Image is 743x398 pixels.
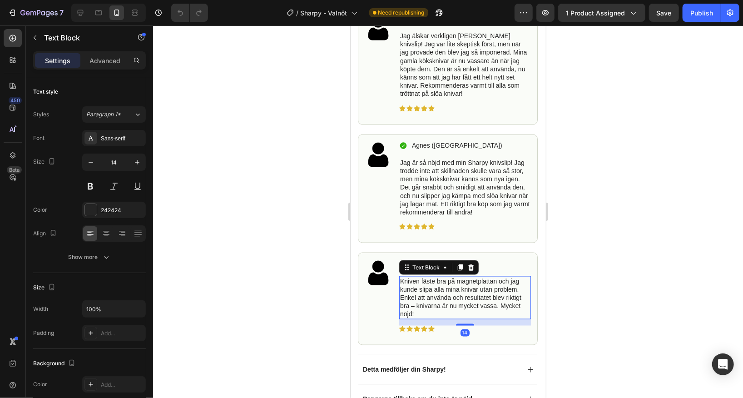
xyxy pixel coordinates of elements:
[60,238,91,246] div: Text Block
[14,234,41,261] img: gempages_542323807377949942-be679505-7638-4587-915d-1fcc0d3f06cd.png
[110,304,119,311] div: 14
[59,7,64,18] p: 7
[86,110,121,119] span: Paragraph 1*
[69,253,111,262] div: Show more
[33,380,47,388] div: Color
[690,8,713,18] div: Publish
[50,6,179,73] p: Jag älskar verkligen [PERSON_NAME] knivslip! Jag var lite skeptisk först, men när jag provade den...
[89,56,120,65] p: Advanced
[33,228,59,240] div: Align
[101,134,144,143] div: Sans-serif
[297,8,299,18] span: /
[33,88,58,96] div: Text style
[649,4,679,22] button: Save
[171,4,208,22] div: Undo/Redo
[82,106,146,123] button: Paragraph 1*
[12,340,95,348] p: Detta medföljer din Sharpy!
[9,97,22,104] div: 450
[61,234,99,242] p: Kaj (Dalarna)
[558,4,645,22] button: 1 product assigned
[33,249,146,265] button: Show more
[33,110,49,119] div: Styles
[83,301,145,317] input: Auto
[33,282,57,294] div: Size
[50,252,179,293] p: Kniven fäste bra på magnetplattan och jag kunde slipa alla mina knivar utan problem. Enkel att an...
[4,4,68,22] button: 7
[33,305,48,313] div: Width
[101,329,144,338] div: Add...
[301,8,347,18] span: Sharpy - Valnöt
[33,329,54,337] div: Padding
[378,9,425,17] span: Need republishing
[33,358,77,370] div: Background
[33,134,45,142] div: Font
[712,353,734,375] div: Open Intercom Messenger
[45,56,70,65] p: Settings
[14,116,41,143] img: gempages_542323807377949942-be679505-7638-4587-915d-1fcc0d3f06cd.png
[61,116,152,124] p: Agnes ([GEOGRAPHIC_DATA])
[7,166,22,174] div: Beta
[101,381,144,389] div: Add...
[33,206,47,214] div: Color
[351,25,546,398] iframe: Design area
[657,9,672,17] span: Save
[101,206,144,214] div: 242424
[33,156,57,168] div: Size
[566,8,625,18] span: 1 product assigned
[50,133,179,191] p: Jag är så nöjd med min Sharpy knivslip! Jag trodde inte att skillnaden skulle vara så stor, men m...
[683,4,721,22] button: Publish
[44,32,121,43] p: Text Block
[12,370,122,378] p: Pengarna tillbaka om du inte är nöjd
